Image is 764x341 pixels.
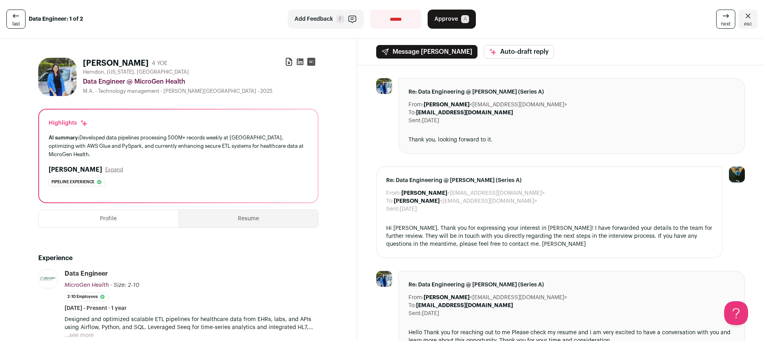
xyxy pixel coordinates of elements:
[424,294,567,302] dd: <[EMAIL_ADDRESS][DOMAIN_NAME]>
[49,133,308,159] div: Developed data pipelines processing 500M+ records weekly at [GEOGRAPHIC_DATA], optimizing with AW...
[38,58,77,96] img: 2b442cef6158d8aa64b91f1e20957669184d8d2162d5268b66ddf30e9ab1a304.jpg
[386,224,713,248] div: Hi [PERSON_NAME], Thank you for expressing your interest in [PERSON_NAME]! I have forwarded your ...
[336,15,344,23] span: F
[394,197,537,205] dd: <[EMAIL_ADDRESS][DOMAIN_NAME]>
[422,310,439,317] dd: [DATE]
[424,101,567,109] dd: <[EMAIL_ADDRESS][DOMAIN_NAME]>
[409,294,424,302] dt: From:
[724,301,748,325] iframe: Help Scout Beacon - Open
[49,165,102,174] h2: [PERSON_NAME]
[401,190,447,196] b: [PERSON_NAME]
[394,198,440,204] b: [PERSON_NAME]
[716,10,735,29] a: next
[295,15,333,23] span: Add Feedback
[386,205,400,213] dt: Sent:
[65,304,127,312] span: [DATE] - Present · 1 year
[6,10,26,29] a: last
[721,21,731,27] span: next
[39,270,57,288] img: b08721d809221c48b6aff72cea1a3f968a34a45ef2f9634673d6729d37eb0b6e.jpg
[409,109,416,117] dt: To:
[424,295,469,300] b: [PERSON_NAME]
[376,78,392,94] img: 2b442cef6158d8aa64b91f1e20957669184d8d2162d5268b66ddf30e9ab1a304.jpg
[386,176,713,184] span: Re: Data Engineering @ [PERSON_NAME] (Series A)
[386,197,394,205] dt: To:
[376,45,477,59] button: Message [PERSON_NAME]
[49,135,79,140] span: AI summary:
[65,316,318,331] p: Designed and optimized scalable ETL pipelines for healthcare data from EHRs, labs, and APIs using...
[386,189,401,197] dt: From:
[738,10,758,29] a: Close
[434,15,458,23] span: Approve
[12,21,20,27] span: last
[428,10,476,29] button: Approve A
[65,269,108,278] div: Data Engineer
[105,167,123,173] button: Expand
[409,310,422,317] dt: Sent:
[484,45,554,59] button: Auto-draft reply
[409,101,424,109] dt: From:
[29,15,83,23] strong: Data Engineer: 1 of 2
[288,10,364,29] button: Add Feedback F
[65,282,109,288] span: MicroGen Health
[49,119,88,127] div: Highlights
[401,189,545,197] dd: <[EMAIL_ADDRESS][DOMAIN_NAME]>
[38,253,318,263] h2: Experience
[409,136,735,144] div: Thank you, looking forward to it.
[83,58,149,69] h1: [PERSON_NAME]
[424,102,469,108] b: [PERSON_NAME]
[110,282,139,288] span: · Size: 2-10
[65,292,108,301] li: 2-10 employees
[744,21,752,27] span: esc
[409,88,735,96] span: Re: Data Engineering @ [PERSON_NAME] (Series A)
[83,69,189,75] span: Herndon, [US_STATE], [GEOGRAPHIC_DATA]
[409,302,416,310] dt: To:
[152,59,167,67] div: 4 YOE
[376,271,392,287] img: 2b442cef6158d8aa64b91f1e20957669184d8d2162d5268b66ddf30e9ab1a304.jpg
[409,281,735,289] span: Re: Data Engineering @ [PERSON_NAME] (Series A)
[51,178,94,186] span: Pipeline experience
[416,110,513,116] b: [EMAIL_ADDRESS][DOMAIN_NAME]
[83,77,318,86] div: Data Engineer @ MicroGen Health
[65,331,94,339] button: ...see more
[39,210,179,227] button: Profile
[83,88,318,94] div: M.A. - Technology management - [PERSON_NAME][GEOGRAPHIC_DATA] - 2025
[400,205,417,213] dd: [DATE]
[416,303,513,308] b: [EMAIL_ADDRESS][DOMAIN_NAME]
[422,117,439,125] dd: [DATE]
[729,167,745,182] img: 12031951-medium_jpg
[409,117,422,125] dt: Sent:
[461,15,469,23] span: A
[179,210,318,227] button: Resume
